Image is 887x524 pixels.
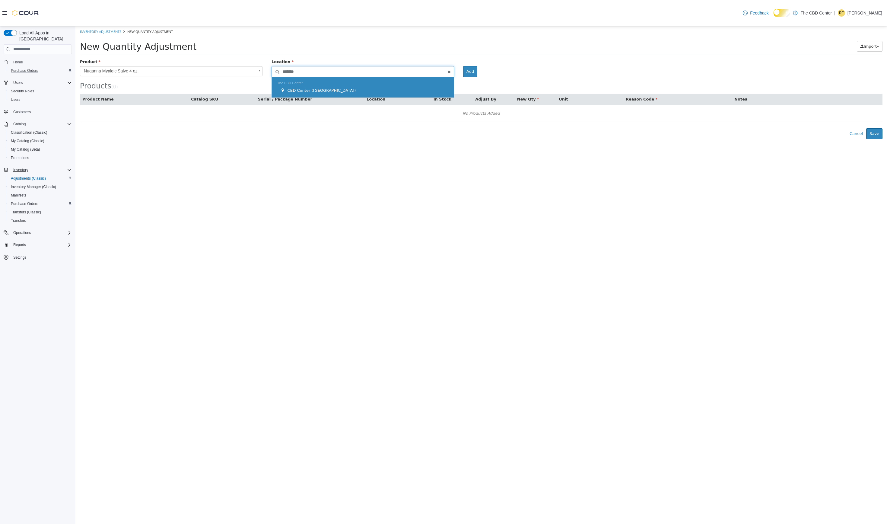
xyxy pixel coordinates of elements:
[1,78,74,87] button: Users
[11,218,26,223] span: Transfers
[8,175,48,182] a: Adjustments (Classic)
[11,108,72,116] span: Customers
[8,209,43,216] a: Transfers (Classic)
[38,58,41,63] span: 0
[771,102,791,113] button: Cancel
[8,200,72,207] span: Purchase Orders
[11,241,28,248] button: Reports
[212,62,280,66] span: CBD Center ([GEOGRAPHIC_DATA])
[8,129,72,136] span: Classification (Classic)
[801,9,832,17] p: The CBD Center
[11,253,72,261] span: Settings
[11,176,46,181] span: Adjustments (Classic)
[17,30,72,42] span: Load All Apps in [GEOGRAPHIC_DATA]
[8,217,28,224] a: Transfers
[8,154,72,161] span: Promotions
[11,166,72,174] span: Inventory
[8,129,50,136] a: Classification (Classic)
[8,96,72,103] span: Users
[116,70,144,76] button: Catalog SKU
[659,70,673,76] button: Notes
[11,108,33,116] a: Customers
[11,254,29,261] a: Settings
[8,154,32,161] a: Promotions
[774,9,790,17] input: Dark Mode
[7,70,40,76] button: Product Name
[1,166,74,174] button: Inventory
[13,60,23,65] span: Home
[8,146,72,153] span: My Catalog (Beta)
[6,174,74,183] button: Adjustments (Classic)
[1,120,74,128] button: Catalog
[8,88,37,95] a: Security Roles
[13,230,31,235] span: Operations
[6,87,74,95] button: Security Roles
[183,70,238,76] button: Serial / Package Number
[11,229,33,236] button: Operations
[8,67,41,74] a: Purchase Orders
[11,59,25,66] a: Home
[13,122,26,126] span: Catalog
[8,88,72,95] span: Security Roles
[11,193,26,198] span: Manifests
[8,137,47,145] a: My Catalog (Classic)
[791,102,807,113] button: Save
[11,210,41,215] span: Transfers (Classic)
[11,79,25,86] button: Users
[6,183,74,191] button: Inventory Manager (Classic)
[8,217,72,224] span: Transfers
[8,192,72,199] span: Manifests
[1,107,74,116] button: Customers
[11,166,30,174] button: Inventory
[8,96,23,103] a: Users
[8,137,72,145] span: My Catalog (Classic)
[6,95,74,104] button: Users
[13,80,23,85] span: Users
[6,137,74,145] button: My Catalog (Classic)
[11,68,38,73] span: Purchase Orders
[13,255,26,260] span: Settings
[1,228,74,237] button: Operations
[5,15,121,26] span: New Quantity Adjustment
[11,97,20,102] span: Users
[834,9,835,17] p: |
[6,154,74,162] button: Promotions
[11,79,72,86] span: Users
[8,175,72,182] span: Adjustments (Classic)
[13,110,31,114] span: Customers
[740,7,771,19] a: Feedback
[11,58,72,66] span: Home
[13,242,26,247] span: Reports
[550,71,582,75] span: Reason Code
[847,9,882,17] p: [PERSON_NAME]
[4,55,72,277] nav: Complex example
[839,9,844,17] span: RF
[8,183,72,190] span: Inventory Manager (Classic)
[6,66,74,75] button: Purchase Orders
[8,192,29,199] a: Manifests
[442,71,464,75] span: New Qty
[8,83,803,92] div: No Products Added
[6,200,74,208] button: Purchase Orders
[8,209,72,216] span: Transfers (Classic)
[11,139,44,143] span: My Catalog (Classic)
[400,70,422,76] button: Adjust By
[8,67,72,74] span: Purchase Orders
[483,70,494,76] button: Unit
[11,120,72,128] span: Catalog
[12,10,39,16] img: Cova
[750,10,768,16] span: Feedback
[781,15,807,26] button: Import
[6,191,74,200] button: Manifests
[388,40,402,51] button: Add
[11,120,28,128] button: Catalog
[358,70,377,76] button: In Stock
[6,145,74,154] button: My Catalog (Beta)
[11,147,40,152] span: My Catalog (Beta)
[5,3,46,8] a: Inventory Adjustments
[196,33,218,38] span: Location
[8,146,43,153] a: My Catalog (Beta)
[52,3,97,8] span: New Quantity Adjustment
[788,18,801,22] span: Import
